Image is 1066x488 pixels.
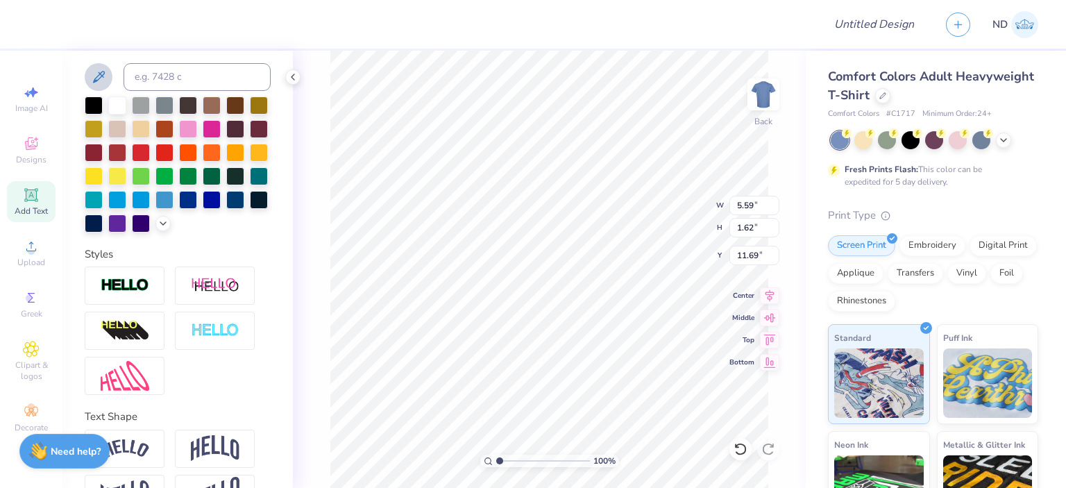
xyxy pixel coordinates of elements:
span: Designs [16,154,46,165]
span: Greek [21,308,42,319]
img: Arc [101,439,149,458]
img: Arch [191,435,239,462]
input: e.g. 7428 c [124,63,271,91]
img: Nikita Dekate [1011,11,1038,38]
div: Transfers [888,263,943,284]
div: Text Shape [85,409,271,425]
img: 3d Illusion [101,320,149,342]
div: Styles [85,246,271,262]
span: # C1717 [886,108,915,120]
span: Middle [729,313,754,323]
span: Center [729,291,754,301]
div: Embroidery [899,235,965,256]
img: Standard [834,348,924,418]
input: Untitled Design [823,10,925,38]
span: Minimum Order: 24 + [922,108,992,120]
div: This color can be expedited for 5 day delivery. [845,163,1015,188]
div: Print Type [828,208,1038,224]
span: Add Text [15,205,48,217]
span: Top [729,335,754,345]
span: Puff Ink [943,330,972,345]
img: Puff Ink [943,348,1033,418]
div: Back [754,115,772,128]
div: Vinyl [947,263,986,284]
strong: Fresh Prints Flash: [845,164,918,175]
img: Free Distort [101,361,149,391]
span: Neon Ink [834,437,868,452]
img: Stroke [101,278,149,294]
span: Comfort Colors Adult Heavyweight T-Shirt [828,68,1034,103]
span: Metallic & Glitter Ink [943,437,1025,452]
img: Shadow [191,277,239,294]
div: Applique [828,263,883,284]
span: Upload [17,257,45,268]
strong: Need help? [51,445,101,458]
span: ND [992,17,1008,33]
span: Standard [834,330,871,345]
span: Bottom [729,357,754,367]
span: Clipart & logos [7,360,56,382]
span: Comfort Colors [828,108,879,120]
span: Image AI [15,103,48,114]
span: 100 % [593,455,616,467]
div: Rhinestones [828,291,895,312]
a: ND [992,11,1038,38]
div: Digital Print [970,235,1037,256]
div: Foil [990,263,1023,284]
img: Back [750,81,777,108]
span: Decorate [15,422,48,433]
img: Negative Space [191,323,239,339]
div: Screen Print [828,235,895,256]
